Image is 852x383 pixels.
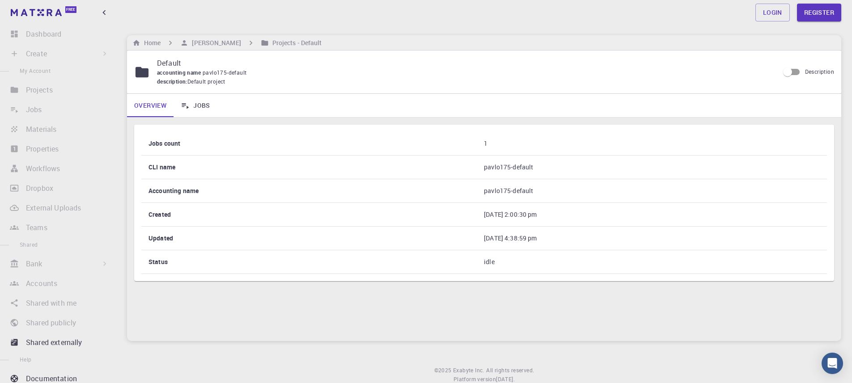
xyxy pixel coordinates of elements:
[477,250,827,274] td: idle
[203,69,250,76] span: pavlo175-default
[148,210,171,219] b: Created
[755,4,790,21] a: Login
[20,356,32,363] span: Help
[187,77,225,86] span: Default project
[141,132,827,274] table: simple table
[174,94,217,117] a: Jobs
[148,139,181,147] b: Jobs count
[453,366,484,374] span: Exabyte Inc.
[434,366,453,375] span: © 2025
[797,4,841,21] a: Register
[131,38,324,48] nav: breadcrumb
[148,234,173,242] b: Updated
[148,257,168,266] b: Status
[486,366,534,375] span: All rights reserved.
[26,337,82,348] p: Shared externally
[477,227,827,250] td: [DATE] 4:38:59 pm
[805,68,834,75] span: Description
[20,67,51,74] span: My Account
[269,38,322,48] h6: Projects - Default
[496,375,515,383] span: [DATE] .
[140,38,161,48] h6: Home
[477,155,827,179] td: pavlo175-default
[148,186,199,195] b: Accounting name
[477,132,827,156] td: 1
[157,58,772,68] p: Default
[157,77,187,86] span: description :
[148,163,175,171] b: CLI name
[157,69,203,76] span: accounting name
[7,333,113,351] a: Shared externally
[127,94,174,117] a: Overview
[453,366,484,375] a: Exabyte Inc.
[9,5,80,20] a: Free
[188,38,241,48] h6: [PERSON_NAME]
[66,7,75,12] span: Free
[11,9,62,16] img: logo
[477,179,827,203] td: pavlo175-default
[822,353,843,374] div: Open Intercom Messenger
[20,241,38,248] span: Shared
[477,203,827,227] td: [DATE] 2:00:30 pm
